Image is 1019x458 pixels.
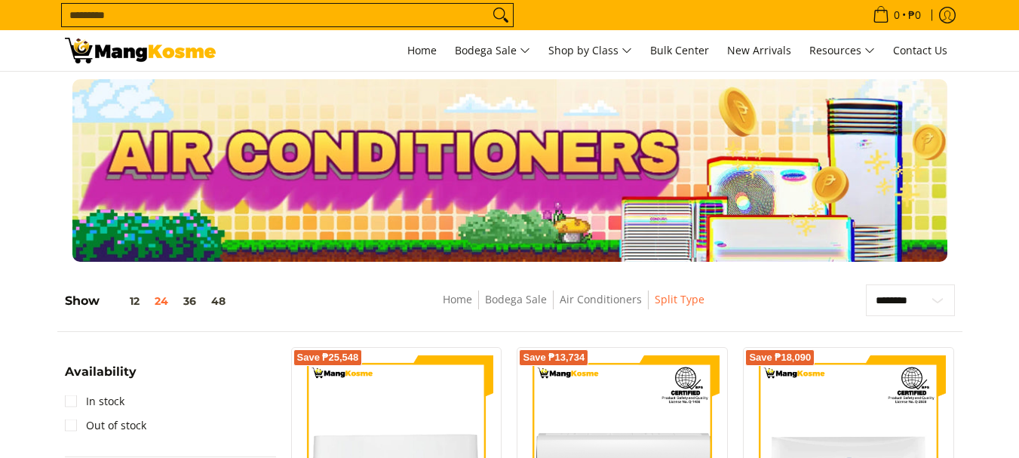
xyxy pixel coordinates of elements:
[868,7,925,23] span: •
[727,43,791,57] span: New Arrivals
[455,41,530,60] span: Bodega Sale
[560,292,642,306] a: Air Conditioners
[147,295,176,307] button: 24
[643,30,717,71] a: Bulk Center
[400,30,444,71] a: Home
[447,30,538,71] a: Bodega Sale
[720,30,799,71] a: New Arrivals
[809,41,875,60] span: Resources
[749,353,811,362] span: Save ₱18,090
[100,295,147,307] button: 12
[176,295,204,307] button: 36
[204,295,233,307] button: 48
[65,366,137,378] span: Availability
[541,30,640,71] a: Shop by Class
[297,353,359,362] span: Save ₱25,548
[65,389,124,413] a: In stock
[337,290,810,324] nav: Breadcrumbs
[65,38,216,63] img: Bodega Sale Aircon l Mang Kosme: Home Appliances Warehouse Sale Split Type
[885,30,955,71] a: Contact Us
[802,30,882,71] a: Resources
[655,290,704,309] span: Split Type
[65,294,233,309] h5: Show
[548,41,632,60] span: Shop by Class
[65,413,146,438] a: Out of stock
[892,10,902,20] span: 0
[893,43,947,57] span: Contact Us
[650,43,709,57] span: Bulk Center
[485,292,547,306] a: Bodega Sale
[523,353,585,362] span: Save ₱13,734
[489,4,513,26] button: Search
[231,30,955,71] nav: Main Menu
[407,43,437,57] span: Home
[65,366,137,389] summary: Open
[906,10,923,20] span: ₱0
[443,292,472,306] a: Home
